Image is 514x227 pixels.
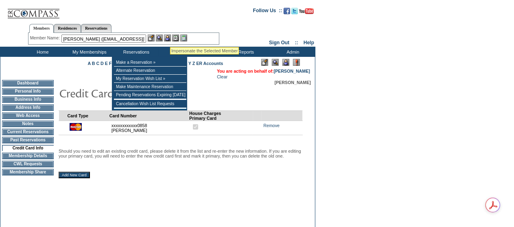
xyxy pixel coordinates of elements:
[299,8,314,14] img: Subscribe to our YouTube Channel
[272,59,279,66] img: View Mode
[192,61,195,66] a: Z
[274,69,310,74] a: [PERSON_NAME]
[70,123,82,131] img: icon_cc_mc.gif
[180,35,187,41] img: b_calculator.gif
[68,110,109,121] td: Card Type
[275,80,311,85] span: [PERSON_NAME]
[293,59,300,66] img: Log Concern/Member Elevation
[81,24,112,32] a: Reservations
[172,35,179,41] img: Reservations
[114,91,186,99] td: Pending Reservations Expiring [DATE]
[109,121,189,135] td: xxxxxxxxxxxx0858 [PERSON_NAME]
[59,149,303,158] p: Should you need to edit an existing credit card, please delete it from the list and re-enter the ...
[114,75,186,83] td: My Reservation Wish List »
[112,47,159,57] td: Reservations
[59,85,222,101] img: pgTtlCreditCardInfo.gif
[222,47,269,57] td: Reports
[2,129,54,135] td: Current Reservations
[291,10,298,15] a: Follow us on Twitter
[2,112,54,119] td: Web Access
[2,104,54,111] td: Address Info
[188,61,191,66] a: Y
[88,61,91,66] a: A
[92,61,95,66] a: B
[261,59,268,66] img: Edit Mode
[269,40,289,45] a: Sign Out
[304,40,314,45] a: Help
[2,88,54,95] td: Personal Info
[2,145,54,151] td: Credit Card Info
[114,100,186,108] td: Cancellation Wish List Requests
[18,47,65,57] td: Home
[2,80,54,86] td: Dashboard
[109,61,112,66] a: F
[30,35,61,41] div: Member Name:
[29,24,54,33] a: Members
[109,110,189,121] td: Card Number
[284,10,290,15] a: Become our fan on Facebook
[291,8,298,14] img: Follow us on Twitter
[171,48,238,53] div: Impersonate the Selected Member
[2,153,54,159] td: Membership Details
[101,61,104,66] a: D
[295,40,298,45] span: ::
[59,172,90,178] input: Add New Card
[2,161,54,167] td: CWL Requests
[148,35,155,41] img: b_edit.gif
[282,59,289,66] img: Impersonate
[156,35,163,41] img: View
[114,58,186,67] td: Make a Reservation »
[264,123,280,128] a: Remove
[299,10,314,15] a: Subscribe to our YouTube Channel
[114,83,186,91] td: Make Maintenance Reservation
[96,61,99,66] a: C
[2,121,54,127] td: Notes
[253,7,282,17] td: Follow Us ::
[2,169,54,175] td: Membership Share
[114,67,186,75] td: Alternate Reservation
[54,24,81,32] a: Residences
[284,8,290,14] img: Become our fan on Facebook
[269,47,315,57] td: Admin
[159,47,222,57] td: Vacation Collection
[189,110,253,121] td: House Charges Primary Card
[217,69,310,74] span: You are acting on behalf of:
[65,47,112,57] td: My Memberships
[196,61,223,66] a: ER Accounts
[2,137,54,143] td: Past Reservations
[2,96,54,103] td: Business Info
[7,2,60,19] img: Compass Home
[105,61,108,66] a: E
[217,74,227,79] a: Clear
[164,35,171,41] img: Impersonate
